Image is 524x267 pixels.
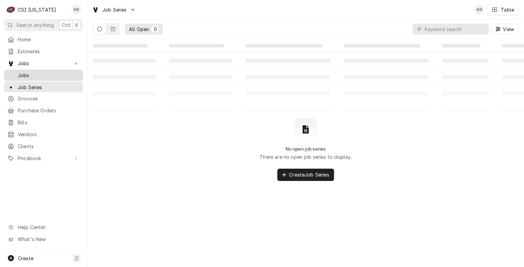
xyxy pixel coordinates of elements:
[492,24,519,34] button: View
[475,5,484,14] div: MB
[4,222,83,233] a: Go to Help Center
[425,24,485,34] input: Keyword search
[75,22,78,29] span: K
[475,5,484,14] div: Matt Brewington's Avatar
[72,5,81,14] div: Matt Brewington's Avatar
[18,131,79,138] span: Vendors
[18,224,79,231] span: Help Center
[153,26,157,33] div: 0
[6,5,16,14] div: C
[4,105,83,116] a: Purchase Orders
[260,153,351,160] p: There are no open job series to display.
[18,255,33,261] span: Create
[102,6,127,13] span: Job Series
[4,34,83,45] a: Home
[87,39,524,118] table: All Open Job Series List Loading
[4,93,83,104] a: Invoices
[18,107,79,114] span: Purchase Orders
[286,146,326,152] h2: No open job series
[4,46,83,57] a: Estimates
[501,26,515,33] span: View
[18,95,79,102] span: Invoices
[18,143,79,150] span: Clients
[169,44,224,47] span: ‌
[18,48,79,55] span: Estimates
[18,72,79,79] span: Jobs
[344,44,420,47] span: ‌
[442,44,480,47] span: ‌
[4,153,83,164] a: Go to Pricebook
[89,4,139,15] a: Go to Job Series
[18,36,79,43] span: Home
[62,22,71,29] span: Ctrl
[18,236,79,243] span: What's New
[4,82,83,93] a: Job Series
[93,44,147,47] span: ‌
[18,60,69,67] span: Jobs
[4,129,83,140] a: Vendors
[246,44,322,47] span: ‌
[277,169,334,181] button: CreateJob Series
[75,255,78,262] span: C
[18,84,79,91] span: Job Series
[4,234,83,245] a: Go to What's New
[4,117,83,128] a: Bills
[18,6,56,13] div: CSI [US_STATE]
[4,19,83,31] button: Search anythingCtrlK
[4,70,83,81] a: Jobs
[4,141,83,152] a: Clients
[4,58,83,69] a: Go to Jobs
[18,155,69,162] span: Pricebook
[18,119,79,126] span: Bills
[288,171,331,178] span: Create Job Series
[129,26,149,33] div: All Open
[501,6,514,13] div: Table
[72,5,81,14] div: MB
[16,22,54,29] span: Search anything
[6,5,16,14] div: CSI Kentucky's Avatar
